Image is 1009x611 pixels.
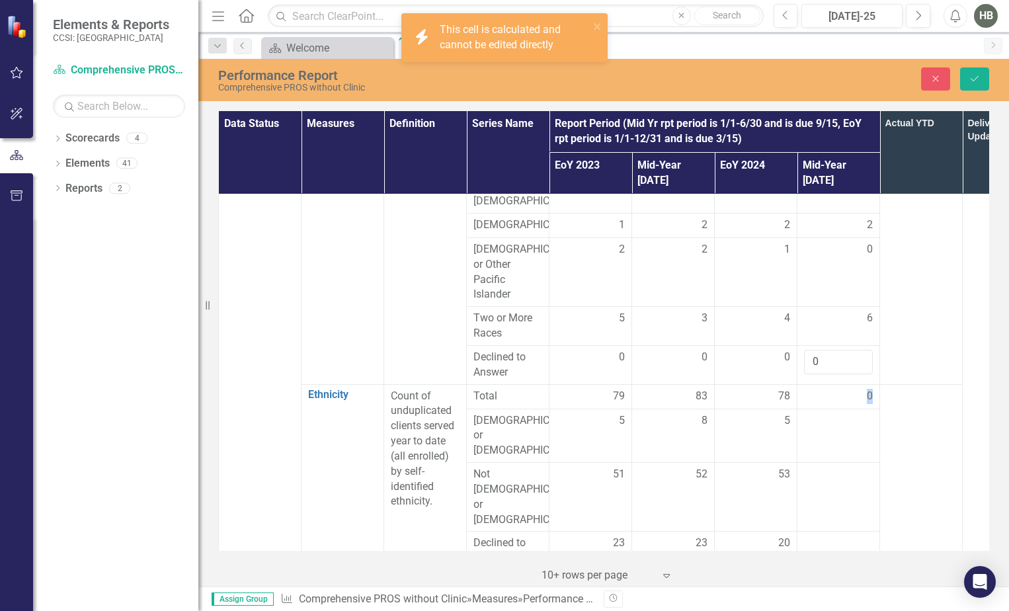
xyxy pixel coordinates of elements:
[694,7,760,25] button: Search
[702,350,707,365] span: 0
[308,389,377,401] a: Ethnicity
[619,242,625,257] span: 2
[473,413,542,459] span: [DEMOGRAPHIC_DATA] or [DEMOGRAPHIC_DATA]
[778,389,790,404] span: 78
[801,4,903,28] button: [DATE]-25
[613,467,625,482] span: 51
[702,242,707,257] span: 2
[53,17,169,32] span: Elements & Reports
[65,181,102,196] a: Reports
[218,83,645,93] div: Comprehensive PROS without Clinic
[619,413,625,428] span: 5
[613,389,625,404] span: 79
[218,68,645,83] div: Performance Report
[784,413,790,428] span: 5
[53,63,185,78] a: Comprehensive PROS without Clinic
[440,22,589,53] div: This cell is calculated and cannot be edited directly
[53,32,169,43] small: CCSI: [GEOGRAPHIC_DATA]
[473,389,542,404] span: Total
[702,413,707,428] span: 8
[65,156,110,171] a: Elements
[974,4,998,28] button: HB
[613,536,625,551] span: 23
[702,218,707,233] span: 2
[268,5,763,28] input: Search ClearPoint...
[619,218,625,233] span: 1
[126,133,147,144] div: 4
[806,9,898,24] div: [DATE]-25
[53,95,185,118] input: Search Below...
[65,131,120,146] a: Scorecards
[264,40,390,56] a: Welcome
[473,350,542,380] span: Declined to Answer
[784,242,790,257] span: 1
[5,14,30,39] img: ClearPoint Strategy
[286,40,390,56] div: Welcome
[619,311,625,326] span: 5
[280,592,594,607] div: » »
[473,536,542,566] span: Declined to Answer
[696,467,707,482] span: 52
[619,350,625,365] span: 0
[964,566,996,598] div: Open Intercom Messenger
[523,592,616,605] div: Performance Report
[778,467,790,482] span: 53
[867,242,873,257] span: 0
[391,389,460,510] p: Count of unduplicated clients served year to date (all enrolled) by self-identified ethnicity.
[593,19,602,34] button: close
[867,311,873,326] span: 6
[109,183,130,194] div: 2
[473,467,542,527] span: Not [DEMOGRAPHIC_DATA] or [DEMOGRAPHIC_DATA]
[473,218,542,233] span: [DEMOGRAPHIC_DATA]
[116,158,138,169] div: 41
[473,242,542,302] span: [DEMOGRAPHIC_DATA] or Other Pacific Islander
[702,311,707,326] span: 3
[778,536,790,551] span: 20
[696,536,707,551] span: 23
[784,311,790,326] span: 4
[473,311,542,341] span: Two or More Races
[696,389,707,404] span: 83
[784,350,790,365] span: 0
[784,218,790,233] span: 2
[713,10,741,20] span: Search
[472,592,518,605] a: Measures
[299,592,467,605] a: Comprehensive PROS without Clinic
[867,218,873,233] span: 2
[212,592,274,606] span: Assign Group
[867,389,873,404] span: 0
